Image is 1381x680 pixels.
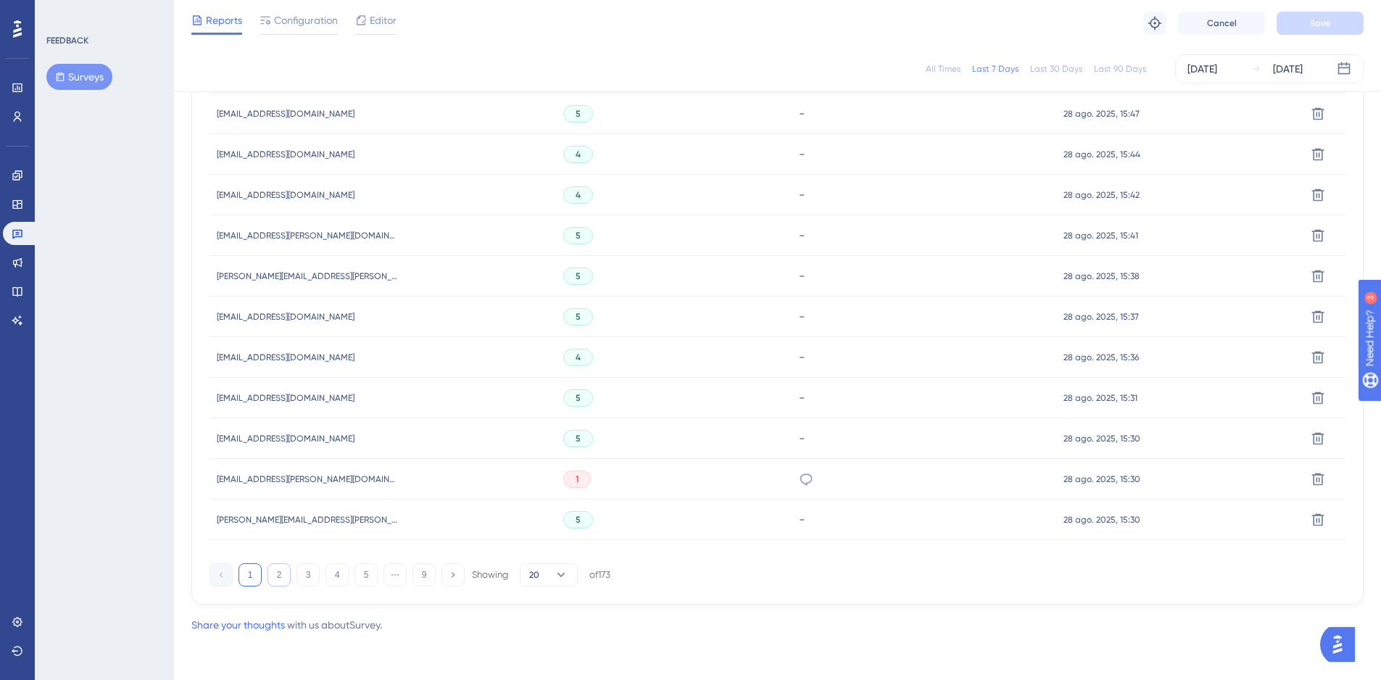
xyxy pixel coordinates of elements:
a: Share your thoughts [191,619,285,631]
span: [EMAIL_ADDRESS][PERSON_NAME][DOMAIN_NAME] [217,230,398,241]
button: 2 [268,563,291,586]
div: - [799,188,1049,202]
button: 1 [239,563,262,586]
div: of 173 [589,568,610,581]
button: Cancel [1178,12,1265,35]
span: Save [1310,17,1330,29]
span: 28 ago. 2025, 15:31 [1063,392,1137,404]
span: [EMAIL_ADDRESS][DOMAIN_NAME] [217,149,354,160]
span: Reports [206,12,242,29]
span: 28 ago. 2025, 15:30 [1063,473,1140,485]
span: 20 [529,569,539,581]
span: 1 [576,473,578,485]
div: Showing [472,568,508,581]
span: 5 [576,514,581,526]
span: Configuration [274,12,338,29]
span: [EMAIL_ADDRESS][PERSON_NAME][DOMAIN_NAME] [217,473,398,485]
div: - [799,147,1049,161]
div: Last 7 Days [972,63,1019,75]
span: [PERSON_NAME][EMAIL_ADDRESS][PERSON_NAME][DOMAIN_NAME] [217,514,398,526]
button: ⋯ [383,563,407,586]
span: Need Help? [34,4,91,21]
div: All Times [926,63,961,75]
button: 20 [520,563,578,586]
div: - [799,350,1049,364]
button: Save [1277,12,1364,35]
button: 3 [296,563,320,586]
span: 28 ago. 2025, 15:47 [1063,108,1140,120]
span: 4 [576,149,581,160]
span: [EMAIL_ADDRESS][DOMAIN_NAME] [217,352,354,363]
div: - [799,269,1049,283]
div: Last 90 Days [1094,63,1146,75]
span: 28 ago. 2025, 15:38 [1063,270,1140,282]
div: [DATE] [1187,60,1217,78]
span: Editor [370,12,397,29]
span: 5 [576,270,581,282]
div: Last 30 Days [1030,63,1082,75]
div: - [799,513,1049,526]
button: Surveys [46,64,112,90]
button: 4 [325,563,349,586]
span: 28 ago. 2025, 15:41 [1063,230,1138,241]
div: - [799,310,1049,323]
div: [DATE] [1273,60,1303,78]
div: - [799,431,1049,445]
div: 3 [101,7,105,19]
button: 9 [412,563,436,586]
span: 28 ago. 2025, 15:30 [1063,433,1140,444]
span: [EMAIL_ADDRESS][DOMAIN_NAME] [217,392,354,404]
span: 5 [576,230,581,241]
span: 28 ago. 2025, 15:42 [1063,189,1140,201]
div: - [799,391,1049,405]
span: [EMAIL_ADDRESS][DOMAIN_NAME] [217,189,354,201]
div: - [799,228,1049,242]
span: 5 [576,392,581,404]
span: 28 ago. 2025, 15:44 [1063,149,1140,160]
span: 5 [576,433,581,444]
span: 28 ago. 2025, 15:36 [1063,352,1139,363]
span: 28 ago. 2025, 15:37 [1063,311,1139,323]
span: [EMAIL_ADDRESS][DOMAIN_NAME] [217,311,354,323]
button: 5 [354,563,378,586]
span: [EMAIL_ADDRESS][DOMAIN_NAME] [217,433,354,444]
iframe: UserGuiding AI Assistant Launcher [1320,623,1364,666]
span: 5 [576,311,581,323]
span: Cancel [1207,17,1237,29]
div: - [799,107,1049,120]
span: [EMAIL_ADDRESS][DOMAIN_NAME] [217,108,354,120]
div: FEEDBACK [46,35,88,46]
span: 4 [576,189,581,201]
span: [PERSON_NAME][EMAIL_ADDRESS][PERSON_NAME][DOMAIN_NAME] [217,270,398,282]
span: 5 [576,108,581,120]
span: 4 [576,352,581,363]
div: with us about Survey . [191,616,382,634]
span: 28 ago. 2025, 15:30 [1063,514,1140,526]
